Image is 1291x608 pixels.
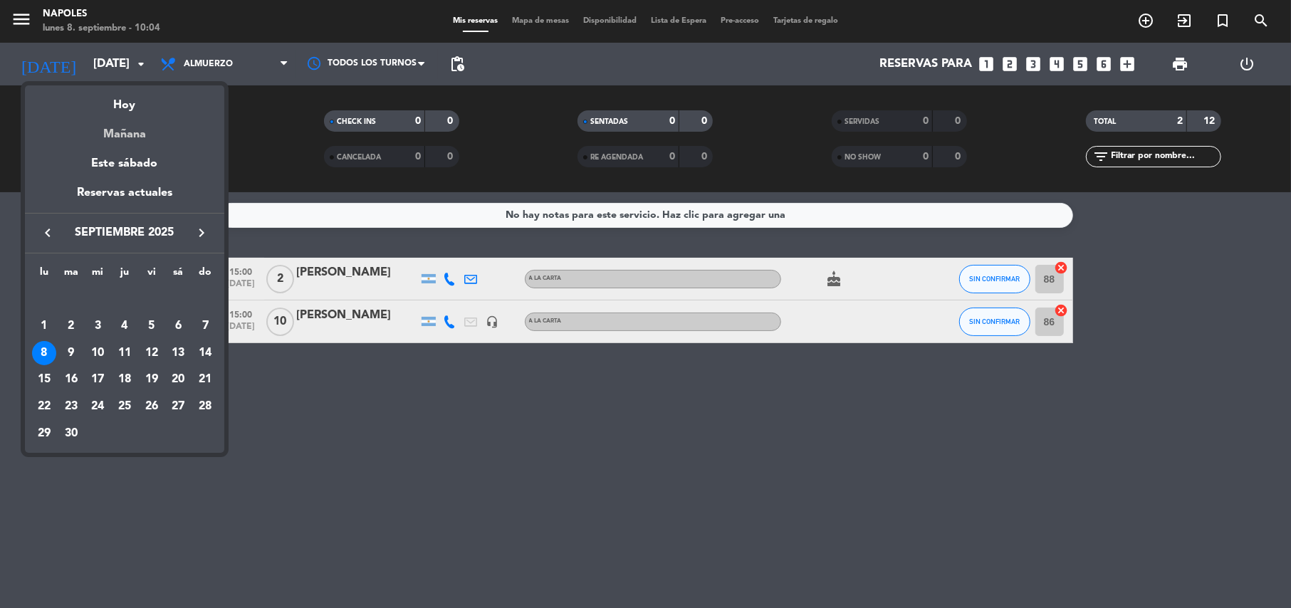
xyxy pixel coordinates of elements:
[85,394,110,419] div: 24
[35,224,61,242] button: keyboard_arrow_left
[138,393,165,420] td: 26 de septiembre de 2025
[31,420,58,447] td: 29 de septiembre de 2025
[59,421,83,446] div: 30
[61,224,189,242] span: septiembre 2025
[25,184,224,213] div: Reservas actuales
[111,313,138,340] td: 4 de septiembre de 2025
[39,224,56,241] i: keyboard_arrow_left
[59,341,83,365] div: 9
[32,394,56,419] div: 22
[84,366,111,393] td: 17 de septiembre de 2025
[192,366,219,393] td: 21 de septiembre de 2025
[31,285,219,313] td: SEP.
[58,366,85,393] td: 16 de septiembre de 2025
[140,341,164,365] div: 12
[192,264,219,286] th: domingo
[59,314,83,338] div: 2
[166,314,190,338] div: 6
[31,393,58,420] td: 22 de septiembre de 2025
[111,366,138,393] td: 18 de septiembre de 2025
[113,394,137,419] div: 25
[85,314,110,338] div: 3
[113,367,137,392] div: 18
[84,313,111,340] td: 3 de septiembre de 2025
[84,340,111,367] td: 10 de septiembre de 2025
[111,393,138,420] td: 25 de septiembre de 2025
[192,340,219,367] td: 14 de septiembre de 2025
[85,341,110,365] div: 10
[31,264,58,286] th: lunes
[140,314,164,338] div: 5
[138,340,165,367] td: 12 de septiembre de 2025
[113,341,137,365] div: 11
[85,367,110,392] div: 17
[31,313,58,340] td: 1 de septiembre de 2025
[193,367,217,392] div: 21
[84,393,111,420] td: 24 de septiembre de 2025
[59,367,83,392] div: 16
[58,393,85,420] td: 23 de septiembre de 2025
[138,366,165,393] td: 19 de septiembre de 2025
[138,313,165,340] td: 5 de septiembre de 2025
[31,366,58,393] td: 15 de septiembre de 2025
[166,394,190,419] div: 27
[84,264,111,286] th: miércoles
[32,367,56,392] div: 15
[140,394,164,419] div: 26
[25,115,224,144] div: Mañana
[165,393,192,420] td: 27 de septiembre de 2025
[140,367,164,392] div: 19
[166,341,190,365] div: 13
[58,264,85,286] th: martes
[59,394,83,419] div: 23
[25,85,224,115] div: Hoy
[165,313,192,340] td: 6 de septiembre de 2025
[31,340,58,367] td: 8 de septiembre de 2025
[58,340,85,367] td: 9 de septiembre de 2025
[138,264,165,286] th: viernes
[165,340,192,367] td: 13 de septiembre de 2025
[111,340,138,367] td: 11 de septiembre de 2025
[111,264,138,286] th: jueves
[192,393,219,420] td: 28 de septiembre de 2025
[165,264,192,286] th: sábado
[113,314,137,338] div: 4
[192,313,219,340] td: 7 de septiembre de 2025
[32,341,56,365] div: 8
[193,394,217,419] div: 28
[166,367,190,392] div: 20
[25,144,224,184] div: Este sábado
[193,224,210,241] i: keyboard_arrow_right
[193,314,217,338] div: 7
[58,420,85,447] td: 30 de septiembre de 2025
[193,341,217,365] div: 14
[165,366,192,393] td: 20 de septiembre de 2025
[32,314,56,338] div: 1
[32,421,56,446] div: 29
[189,224,214,242] button: keyboard_arrow_right
[58,313,85,340] td: 2 de septiembre de 2025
